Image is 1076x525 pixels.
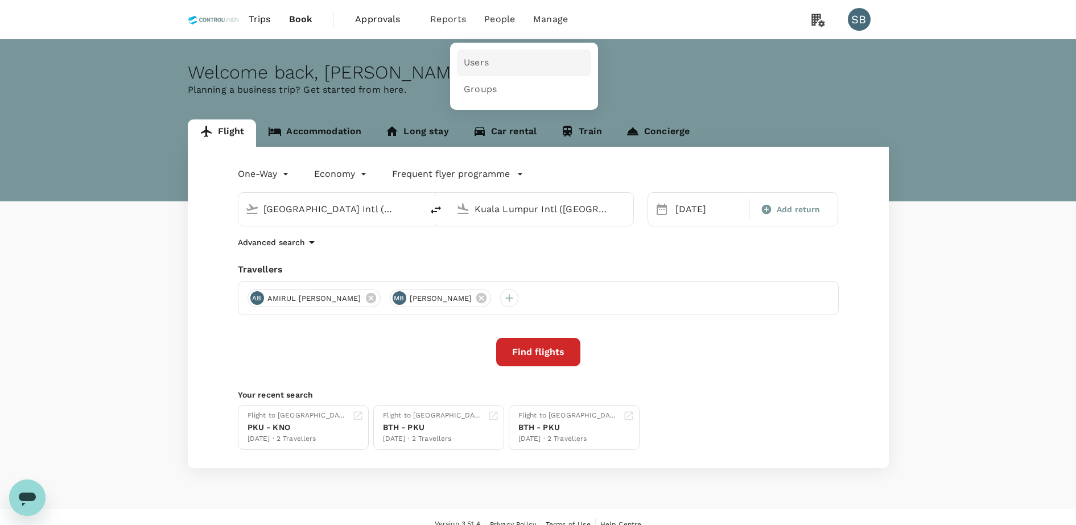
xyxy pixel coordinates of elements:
div: [DATE] · 2 Travellers [518,433,619,445]
div: MB[PERSON_NAME] [390,289,492,307]
button: Find flights [496,338,580,366]
span: Trips [249,13,271,26]
div: [DATE] · 2 Travellers [248,433,348,445]
p: Planning a business trip? Get started from here. [188,83,889,97]
a: Accommodation [256,119,373,147]
div: Flight to [GEOGRAPHIC_DATA] [248,410,348,421]
span: Reports [430,13,466,26]
div: BTH - PKU [518,421,619,433]
div: Welcome back , [PERSON_NAME] . [188,62,889,83]
a: Long stay [373,119,460,147]
p: Your recent search [238,389,839,400]
span: Book [289,13,313,26]
div: One-Way [238,165,291,183]
span: Users [464,56,489,69]
div: [DATE] [671,198,747,221]
p: Advanced search [238,237,305,248]
span: Add return [777,204,821,216]
input: Depart from [263,200,398,218]
span: Manage [533,13,568,26]
button: Advanced search [238,235,319,249]
img: Control Union Malaysia Sdn. Bhd. [188,7,240,32]
a: Train [549,119,614,147]
a: Flight [188,119,257,147]
button: Open [625,208,628,210]
iframe: Button to launch messaging window [9,479,46,516]
div: MB [393,291,406,305]
div: BTH - PKU [383,421,483,433]
button: Frequent flyer programme [392,167,523,181]
button: Open [414,208,417,210]
div: PKU - KNO [248,421,348,433]
div: ABAMIRUL [PERSON_NAME] [248,289,381,307]
span: AMIRUL [PERSON_NAME] [261,293,368,304]
a: Car rental [461,119,549,147]
div: [DATE] · 2 Travellers [383,433,483,445]
a: Users [457,49,591,76]
p: Frequent flyer programme [392,167,510,181]
div: Travellers [238,263,839,276]
a: Groups [457,76,591,103]
div: Economy [314,165,369,183]
input: Going to [475,200,609,218]
div: Flight to [GEOGRAPHIC_DATA] [383,410,483,421]
span: People [484,13,515,26]
div: AB [250,291,264,305]
div: SB [848,8,871,31]
div: Flight to [GEOGRAPHIC_DATA] [518,410,619,421]
span: Approvals [355,13,412,26]
a: Concierge [614,119,702,147]
span: [PERSON_NAME] [403,293,479,304]
span: Groups [464,83,497,96]
button: delete [422,196,450,224]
